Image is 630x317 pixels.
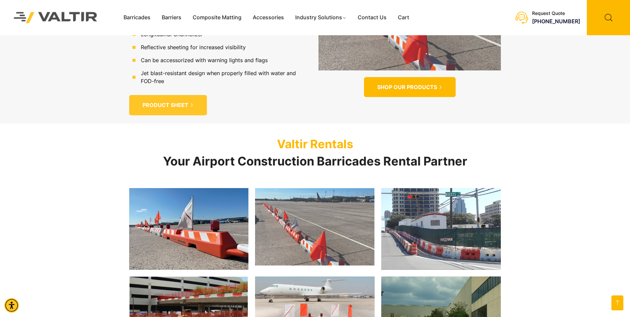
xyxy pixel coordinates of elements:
[129,95,207,115] a: PRODUCT SHEET
[364,77,456,97] a: SHOP OUR PRODUCTS
[156,13,187,23] a: Barriers
[611,295,623,310] a: Open this option
[532,11,580,16] div: Request Quote
[187,13,247,23] a: Composite Matting
[247,13,290,23] a: Accessories
[139,56,268,64] span: Can be accessorized with warning lights and flags
[290,13,352,23] a: Industry Solutions
[392,13,415,23] a: Cart
[255,188,375,265] img: A row of safety barriers with red and white flags and lights on an airport tarmac, with planes in...
[377,84,437,91] span: SHOP OUR PRODUCTS
[4,298,19,313] div: Accessibility Menu
[5,3,106,32] img: Valtir Rentals
[118,13,156,23] a: Barricades
[126,137,504,151] p: Valtir Rentals
[139,69,305,85] span: Jet blast-resistant design when properly filled with water and FOD-free
[532,18,580,25] a: call (888) 496-3625
[126,155,504,168] h2: Your Airport Construction Barricades Rental Partner
[142,102,188,109] span: PRODUCT SHEET
[139,43,246,51] span: Reflective sheeting for increased visibility
[381,188,501,270] img: Construction site with traffic barriers, a red traffic light, and a street sign for Nueces St. in...
[352,13,392,23] a: Contact Us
